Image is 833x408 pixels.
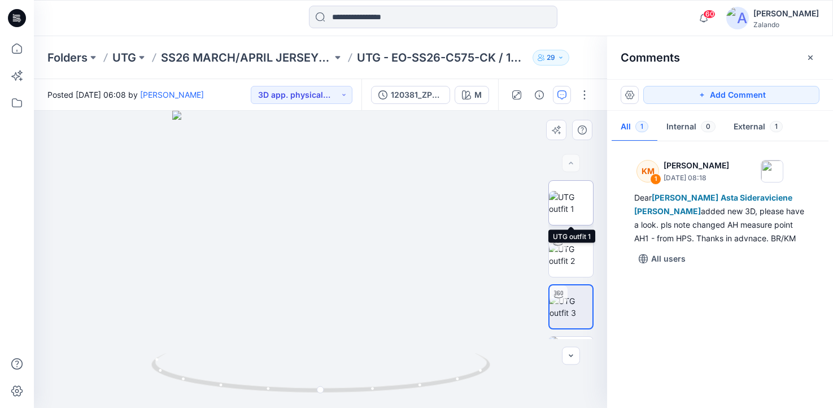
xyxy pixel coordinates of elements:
a: SS26 MARCH/APRIL JERSEY DRESSES [161,50,332,66]
img: UTG outfit 2 [549,243,593,267]
div: Zalando [753,20,819,29]
p: [DATE] 08:18 [664,172,729,184]
p: UTG - EO-SS26-C575-CK / 120381 [357,50,528,66]
span: 60 [703,10,716,19]
img: Workmanship illustrations - Copy of x120349 (1) [549,337,593,381]
p: All users [651,252,686,266]
img: UTG outfit 1 [549,191,593,215]
span: [PERSON_NAME] [652,193,718,202]
img: avatar [726,7,749,29]
a: [PERSON_NAME] [140,90,204,99]
button: Details [530,86,548,104]
button: All users [634,250,690,268]
button: M [455,86,489,104]
p: 29 [547,51,555,64]
span: 0 [701,121,716,132]
button: Add Comment [643,86,819,104]
span: Asta Sideraviciene [721,193,792,202]
button: 120381_ZPL_DEV2 KM [371,86,450,104]
span: 1 [635,121,648,132]
div: M [474,89,482,101]
button: 29 [533,50,569,66]
div: 120381_ZPL_DEV2 KM [391,89,443,101]
p: [PERSON_NAME] [664,159,729,172]
div: KM [636,160,659,183]
span: 1 [770,121,783,132]
img: UTG outfit 3 [549,295,592,319]
a: UTG [112,50,136,66]
div: [PERSON_NAME] [753,7,819,20]
h2: Comments [621,51,680,64]
button: External [725,113,792,142]
button: All [612,113,657,142]
span: [PERSON_NAME] [634,206,701,216]
div: 1 [650,173,661,185]
div: Dear added new 3D, please have a look. pls note changed AH measure point AH1 - from HPS. Thanks i... [634,191,806,245]
span: Posted [DATE] 06:08 by [47,89,204,101]
a: Folders [47,50,88,66]
button: Internal [657,113,725,142]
